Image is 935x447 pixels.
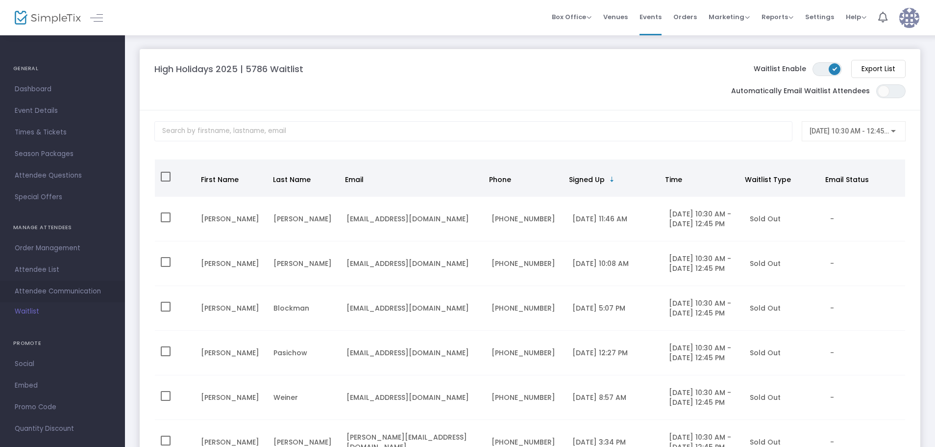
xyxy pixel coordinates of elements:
[273,259,334,268] div: Cohen
[273,214,334,224] div: Schrader
[346,348,480,358] div: hmpasichow@yahoo.com
[572,437,658,447] div: 9/16/2025
[492,303,561,313] div: 3367404111
[572,393,658,402] div: 9/17/2025
[810,127,896,135] span: [DATE] 10:30 AM - 12:45 PM
[805,4,834,29] span: Settings
[824,375,905,420] td: -
[15,83,110,96] span: Dashboard
[754,64,806,74] label: Waitlist Enable
[673,4,697,29] span: Orders
[824,331,905,375] td: -
[201,214,262,224] div: Emily
[492,437,561,447] div: 2222222222
[669,343,738,363] div: [DATE] 10:30 AM - [DATE] 12:45 PM
[750,437,819,447] div: 4
[346,214,480,224] div: emilycschrader@gmail.com
[15,285,110,298] span: Attendee Communication
[345,175,364,184] span: Email
[824,241,905,286] td: -
[669,209,738,229] div: [DATE] 10:30 AM - [DATE] 12:45 PM
[851,60,906,78] m-button: Export List
[819,159,899,197] th: Email Status
[572,348,658,358] div: 9/18/2025
[569,175,605,184] span: Signed Up
[669,388,738,407] div: [DATE] 10:30 AM - [DATE] 12:45 PM
[201,175,239,184] span: First Name
[15,191,110,204] span: Special Offers
[659,159,739,197] th: Time
[15,307,39,316] span: Waitlist
[15,358,110,370] span: Social
[824,197,905,241] td: -
[201,259,262,268] div: Carrie
[346,259,480,268] div: carriecohendc@gmail.com
[15,148,110,160] span: Season Packages
[15,422,110,435] span: Quantity Discount
[552,12,591,22] span: Box Office
[273,348,334,358] div: Pasichow
[15,126,110,139] span: Times & Tickets
[273,303,334,313] div: Blockman
[13,59,112,79] h4: GENERAL
[346,393,480,402] div: dweiner329@gmail.com
[832,66,837,71] span: ON
[15,401,110,414] span: Promo Code
[15,242,110,255] span: Order Management
[750,303,819,313] div: 4
[492,348,561,358] div: 2222222222
[201,393,262,402] div: Daniel
[201,348,262,358] div: Heidi
[13,334,112,353] h4: PROMOTE
[750,214,819,224] div: 4
[273,437,334,447] div: Wolff
[603,4,628,29] span: Venues
[750,259,819,268] div: 4
[750,393,819,402] div: 4
[15,263,110,276] span: Attendee List
[731,86,870,96] label: Automatically Email Waitlist Attendees
[15,379,110,392] span: Embed
[739,159,819,197] th: Waitlist Type
[492,393,561,402] div: 2024500945
[201,437,262,447] div: Joan
[15,105,110,117] span: Event Details
[483,159,563,197] th: Phone
[709,12,750,22] span: Marketing
[762,12,793,22] span: Reports
[201,303,262,313] div: Elizabeth
[640,4,662,29] span: Events
[13,218,112,237] h4: MANAGE ATTENDEES
[572,259,658,268] div: 9/19/2025
[154,121,792,141] input: Search by firstname, lastname, email
[846,12,866,22] span: Help
[154,62,303,76] m-panel-title: High Holidays 2025 | 5786 Waitlist
[273,175,311,184] span: Last Name
[750,348,819,358] div: 4
[608,176,616,184] span: Sortable
[492,214,561,224] div: 2407795185
[669,298,738,318] div: [DATE] 10:30 AM - [DATE] 12:45 PM
[15,169,110,182] span: Attendee Questions
[492,259,561,268] div: 2022516560
[346,303,480,313] div: elizabethblockman@gmail.com
[572,214,658,224] div: 9/19/2025
[824,286,905,331] td: -
[669,254,738,273] div: [DATE] 10:30 AM - [DATE] 12:45 PM
[273,393,334,402] div: Weiner
[572,303,658,313] div: 9/18/2025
